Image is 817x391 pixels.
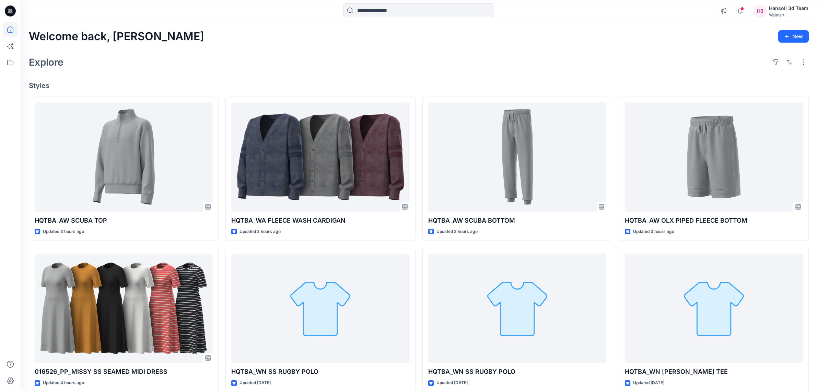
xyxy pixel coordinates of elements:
p: 016526_PP_MISSY SS SEAMED MIDI DRESS [35,367,213,377]
a: 016526_PP_MISSY SS SEAMED MIDI DRESS [35,254,213,363]
h2: Welcome back, [PERSON_NAME] [29,30,204,43]
p: Updated 4 hours ago [43,379,84,387]
p: Updated [DATE] [240,379,271,387]
p: Updated 3 hours ago [43,228,84,235]
h4: Styles [29,81,809,90]
p: HQTBA_WA FLEECE WASH CARDIGAN [231,216,409,225]
p: Updated [DATE] [633,379,664,387]
a: HQTBA_AW SCUBA TOP [35,102,213,212]
a: HQTBA_WN SS RUGBY POLO [231,254,409,363]
div: Walmart [769,12,808,18]
p: HQTBA_AW OLX PIPED FLEECE BOTTOM [625,216,803,225]
a: HQTBA_AW SCUBA BOTTOM [428,102,606,212]
h2: Explore [29,57,63,68]
p: Updated [DATE] [436,379,468,387]
a: HQTBA_WN SS RUGBY POLO [428,254,606,363]
p: HQTBA_AW SCUBA BOTTOM [428,216,606,225]
p: HQTBA_WN SS RUGBY POLO [231,367,409,377]
p: HQTBA_WN [PERSON_NAME] TEE [625,367,803,377]
a: HQTBA_AW OLX PIPED FLEECE BOTTOM [625,102,803,212]
a: HQTBA_WN SS RINGER TEE [625,254,803,363]
div: Hansoll 3d Team [769,4,808,12]
button: New [778,30,809,43]
p: Updated 3 hours ago [436,228,478,235]
p: HQTBA_AW SCUBA TOP [35,216,213,225]
div: H3 [754,5,766,17]
p: Updated 3 hours ago [240,228,281,235]
p: Updated 3 hours ago [633,228,674,235]
a: HQTBA_WA FLEECE WASH CARDIGAN [231,102,409,212]
p: HQTBA_WN SS RUGBY POLO [428,367,606,377]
